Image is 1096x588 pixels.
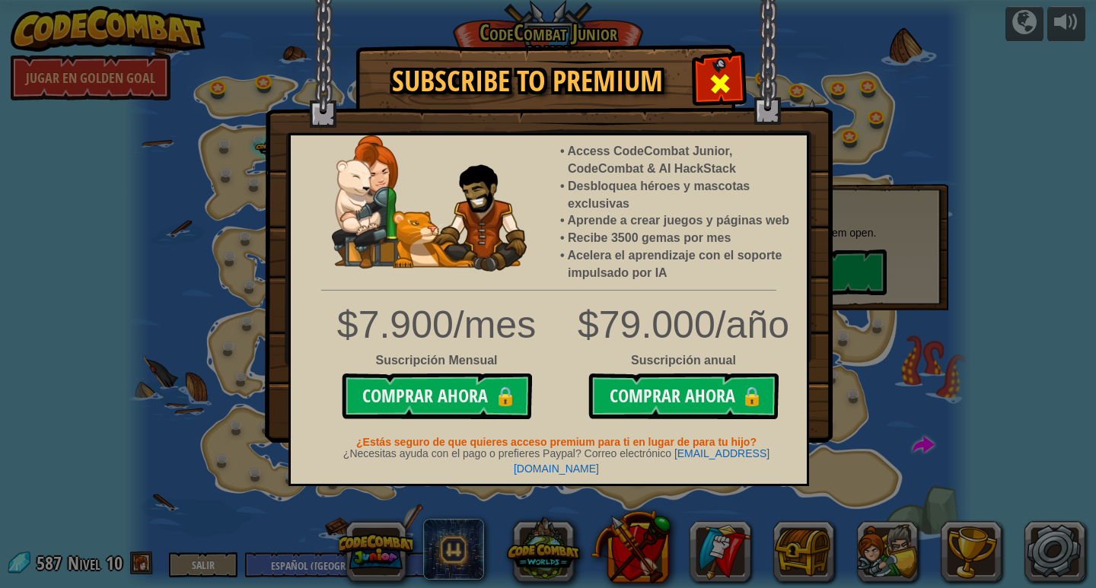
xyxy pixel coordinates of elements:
[342,373,532,419] button: Comprar ahora🔒
[336,352,537,370] div: Suscripción Mensual
[279,298,818,352] div: $79.000/año
[568,178,792,213] li: Desbloquea héroes y mascotas exclusivas
[568,143,792,178] li: Access CodeCombat Junior, CodeCombat & AI HackStack
[306,434,807,450] p: ¿Estás seguro de que quieres acceso premium para ti en lugar de para tu hijo?
[568,247,792,282] li: Acelera el aprendizaje con el soporte impulsado por IA
[568,212,792,230] li: Aprende a crear juegos y páginas web
[568,230,792,247] li: Recibe 3500 gemas por mes
[343,447,671,459] span: ¿Necesitas ayuda con el pago o prefieres Paypal? Correo electrónico
[336,298,537,352] div: $7.900/mes
[279,352,818,370] div: Suscripción anual
[588,373,779,419] button: Comprar ahora🔒
[332,135,527,272] img: anya-and-nando-pet.webp
[371,65,683,97] h1: Subscribe to Premium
